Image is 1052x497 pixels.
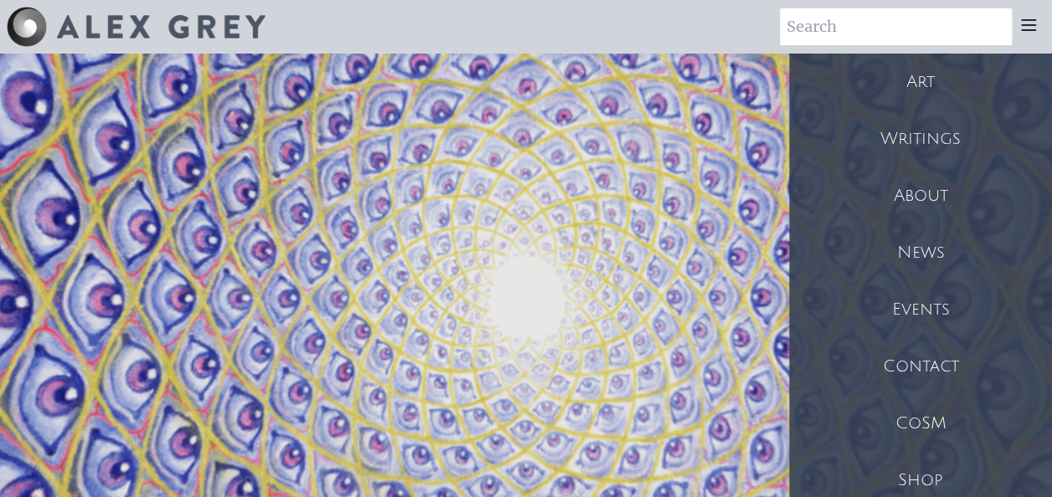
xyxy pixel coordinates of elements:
[789,54,1052,110] a: Art
[789,167,1052,224] a: About
[789,224,1052,281] a: News
[789,338,1052,395] a: Contact
[789,281,1052,338] a: Events
[789,110,1052,167] a: Writings
[789,395,1052,452] a: CoSM
[780,8,1012,45] input: Search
